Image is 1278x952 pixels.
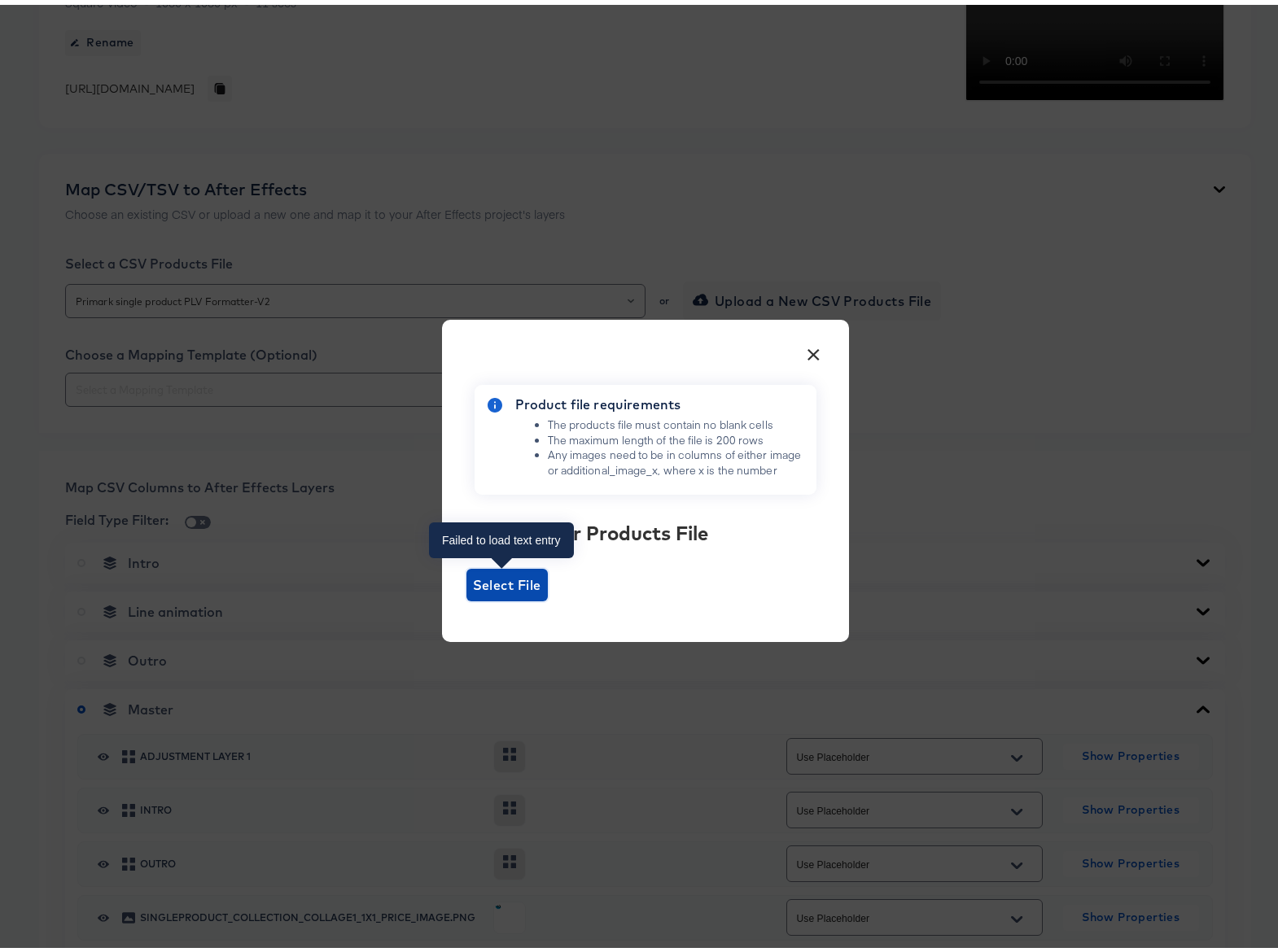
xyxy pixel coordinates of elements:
[515,390,810,409] div: Product file requirements
[548,428,810,443] li: The maximum length of the file is 200 rows
[548,413,810,428] li: The products file must contain no blank cells
[548,443,810,473] li: Any images need to be in columns of either image or additional_image_x, where x is the number
[473,569,541,592] span: Select File
[466,514,825,542] div: Upload Your Products File
[799,331,829,360] button: ×
[466,564,548,596] span: Select File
